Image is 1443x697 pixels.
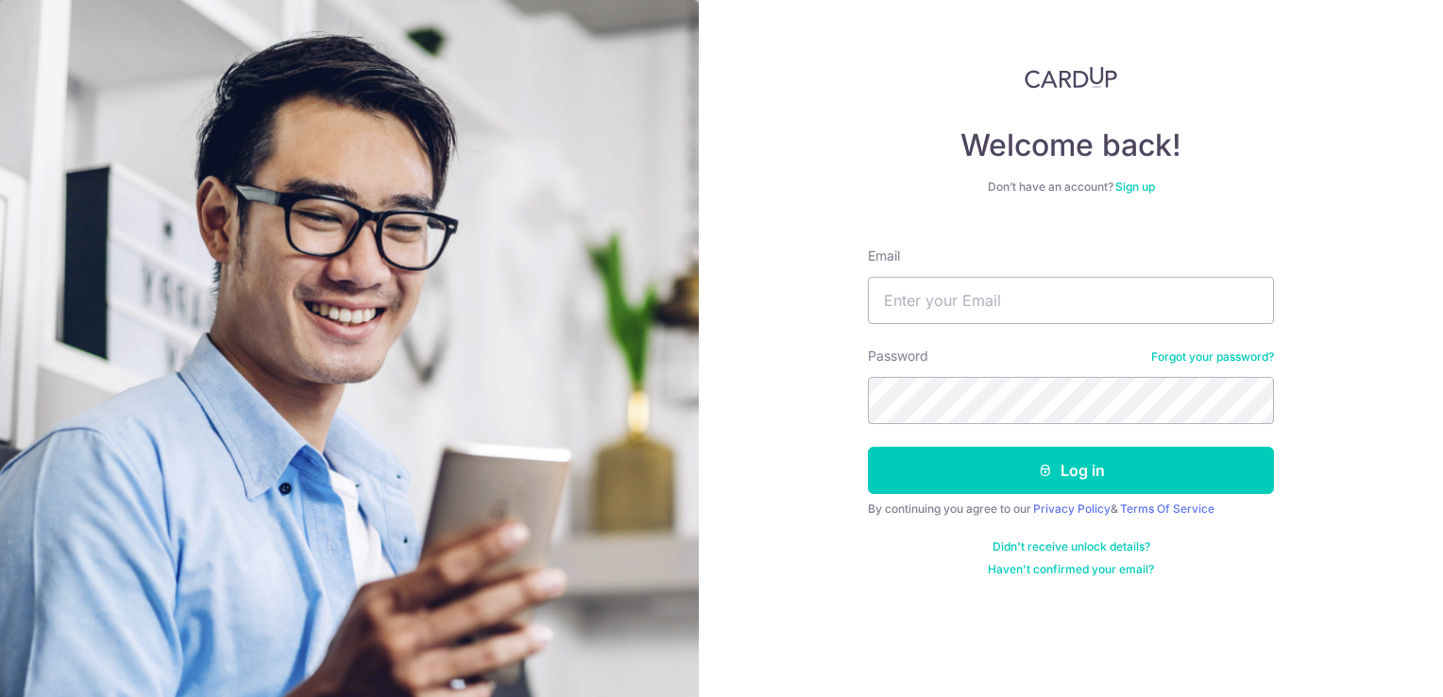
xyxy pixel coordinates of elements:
a: Terms Of Service [1120,501,1214,516]
h4: Welcome back! [868,127,1274,164]
a: Haven't confirmed your email? [988,562,1154,577]
input: Enter your Email [868,277,1274,324]
button: Log in [868,447,1274,494]
a: Sign up [1115,179,1155,194]
div: Don’t have an account? [868,179,1274,195]
a: Didn't receive unlock details? [993,539,1150,554]
img: CardUp Logo [1025,66,1117,89]
label: Password [868,347,928,365]
div: By continuing you agree to our & [868,501,1274,517]
a: Privacy Policy [1033,501,1111,516]
label: Email [868,246,900,265]
a: Forgot your password? [1151,349,1274,365]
